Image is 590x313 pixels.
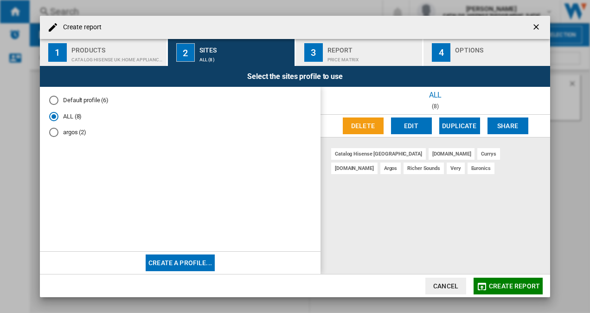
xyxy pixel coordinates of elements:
[327,43,419,52] div: Report
[439,117,480,134] button: Duplicate
[343,117,384,134] button: Delete
[489,282,540,290] span: Create report
[49,128,311,137] md-radio-button: argos (2)
[71,52,163,62] div: CATALOG HISENSE UK:Home appliances
[327,52,419,62] div: Price Matrix
[304,43,323,62] div: 3
[49,112,311,121] md-radio-button: ALL (8)
[58,23,102,32] h4: Create report
[199,52,291,62] div: ALL (8)
[71,43,163,52] div: Products
[40,39,167,66] button: 1 Products CATALOG HISENSE UK:Home appliances
[40,66,550,87] div: Select the sites profile to use
[380,163,401,174] div: argos
[199,43,291,52] div: Sites
[321,87,550,103] div: ALL
[487,117,528,134] button: Share
[477,148,500,160] div: currys
[474,278,543,294] button: Create report
[321,103,550,110] div: (8)
[391,117,432,134] button: Edit
[528,18,546,37] button: getI18NText('BUTTONS.CLOSE_DIALOG')
[168,39,295,66] button: 2 Sites ALL (8)
[425,278,466,294] button: Cancel
[432,43,450,62] div: 4
[429,148,475,160] div: [DOMAIN_NAME]
[48,43,67,62] div: 1
[468,163,494,174] div: euronics
[49,96,311,105] md-radio-button: Default profile (6)
[532,22,543,33] ng-md-icon: getI18NText('BUTTONS.CLOSE_DIALOG')
[447,163,465,174] div: very
[176,43,195,62] div: 2
[331,163,378,174] div: [DOMAIN_NAME]
[146,254,215,271] button: Create a profile...
[296,39,423,66] button: 3 Report Price Matrix
[423,39,550,66] button: 4 Options
[331,148,426,160] div: catalog hisense [GEOGRAPHIC_DATA]
[404,163,444,174] div: richer sounds
[455,43,546,52] div: Options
